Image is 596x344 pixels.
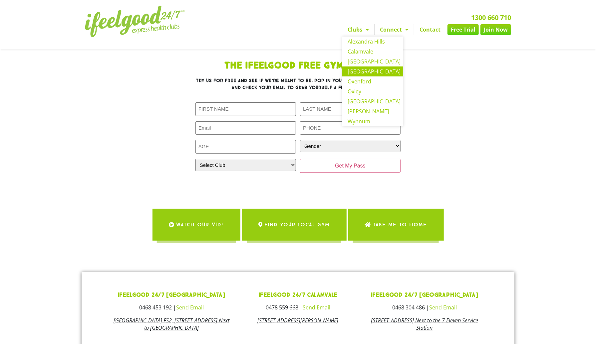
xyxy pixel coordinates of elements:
h3: 0468 453 192 | [113,305,230,310]
h1: The IfeelGood Free Gym Trial [151,61,445,70]
a: Find Your Local Gym [242,209,347,241]
input: LAST NAME [300,102,401,116]
span: Find Your Local Gym [265,215,330,234]
a: Send Email [303,304,330,311]
h3: Try us for free and see if we’re meant to be. Pop in your [PERSON_NAME] below and check your emai... [195,77,401,91]
a: Send Email [176,304,204,311]
input: FIRST NAME [195,102,296,116]
a: 1300 660 710 [471,13,511,22]
h3: 0468 304 486 | [366,305,483,310]
a: ifeelgood 24/7 Calamvale [258,291,338,299]
ul: Clubs [342,37,403,126]
a: [GEOGRAPHIC_DATA] [342,66,403,76]
a: [GEOGRAPHIC_DATA] [342,96,403,106]
a: Wynnum [342,116,403,126]
a: Contact [414,24,446,35]
input: Get My Pass [300,159,401,173]
input: Email [195,121,296,135]
a: Free Trial [447,24,479,35]
a: [STREET_ADDRESS] Next to the 7 Eleven Service Station [371,317,478,331]
a: Oxley [342,86,403,96]
span: Take me to Home [373,215,427,234]
nav: Menu [236,24,511,35]
a: Send Email [429,304,457,311]
a: Calamvale [342,47,403,57]
a: [PERSON_NAME] [342,106,403,116]
a: Take me to Home [348,209,444,241]
a: Connect [375,24,414,35]
a: Alexandra Hills [342,37,403,47]
a: WATCH OUR VID! [152,209,240,241]
a: ifeelgood 24/7 [GEOGRAPHIC_DATA] [118,291,225,299]
a: [STREET_ADDRESS][PERSON_NAME] [257,317,338,324]
h3: 0478 559 668 | [240,305,356,310]
input: AGE [195,140,296,154]
span: WATCH OUR VID! [176,215,224,234]
a: ifeelgood 24/7 [GEOGRAPHIC_DATA] [371,291,478,299]
a: Oxenford [342,76,403,86]
a: Clubs [342,24,374,35]
input: PHONE [300,121,401,135]
a: [GEOGRAPHIC_DATA] [342,57,403,66]
a: Join Now [480,24,511,35]
a: [GEOGRAPHIC_DATA] FS2, [STREET_ADDRESS] Next to [GEOGRAPHIC_DATA] [114,317,229,331]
